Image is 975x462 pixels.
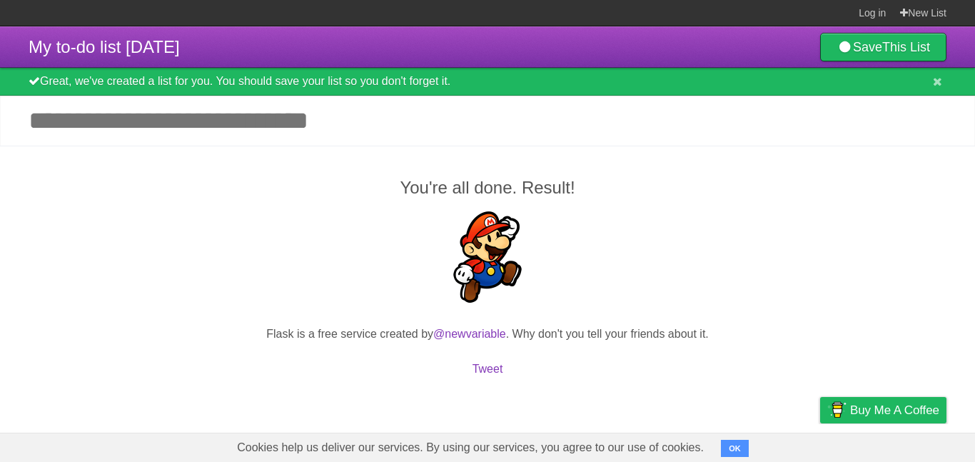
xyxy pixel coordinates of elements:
h2: You're all done. Result! [29,175,946,201]
button: OK [721,440,749,457]
a: SaveThis List [820,33,946,61]
a: Buy me a coffee [820,397,946,423]
span: Cookies help us deliver our services. By using our services, you agree to our use of cookies. [223,433,718,462]
span: Buy me a coffee [850,398,939,423]
span: My to-do list [DATE] [29,37,180,56]
a: Tweet [473,363,503,375]
a: @newvariable [433,328,506,340]
img: Super Mario [442,211,533,303]
img: Buy me a coffee [827,398,847,422]
p: Flask is a free service created by . Why don't you tell your friends about it. [29,326,946,343]
b: This List [882,40,930,54]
